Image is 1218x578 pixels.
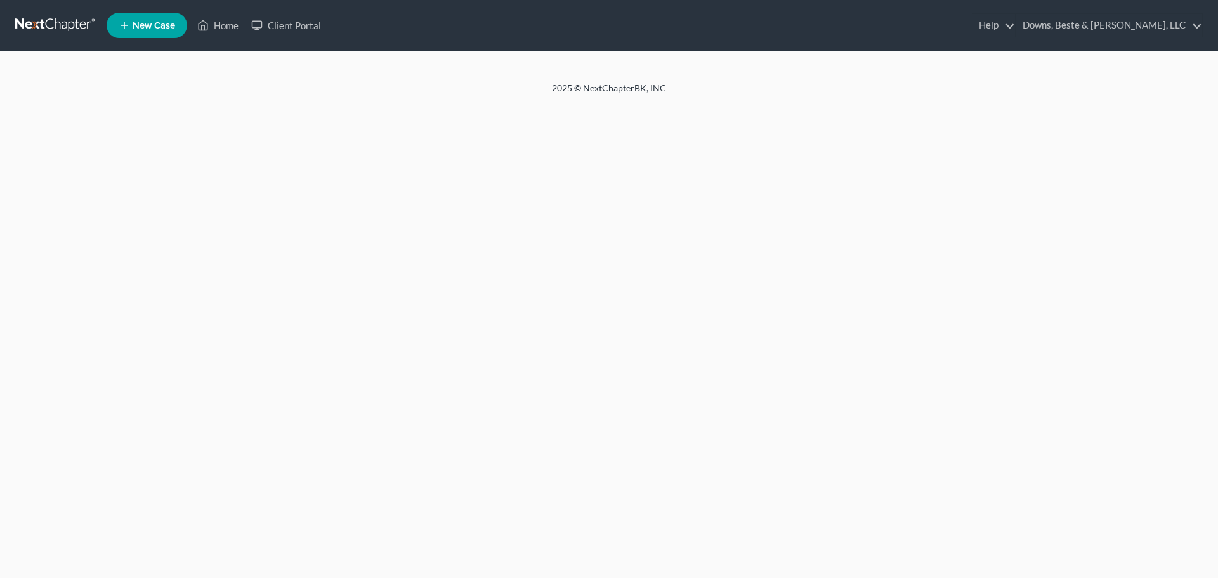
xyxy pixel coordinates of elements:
[972,14,1015,37] a: Help
[247,82,971,105] div: 2025 © NextChapterBK, INC
[107,13,187,38] new-legal-case-button: New Case
[1016,14,1202,37] a: Downs, Beste & [PERSON_NAME], LLC
[191,14,245,37] a: Home
[245,14,327,37] a: Client Portal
